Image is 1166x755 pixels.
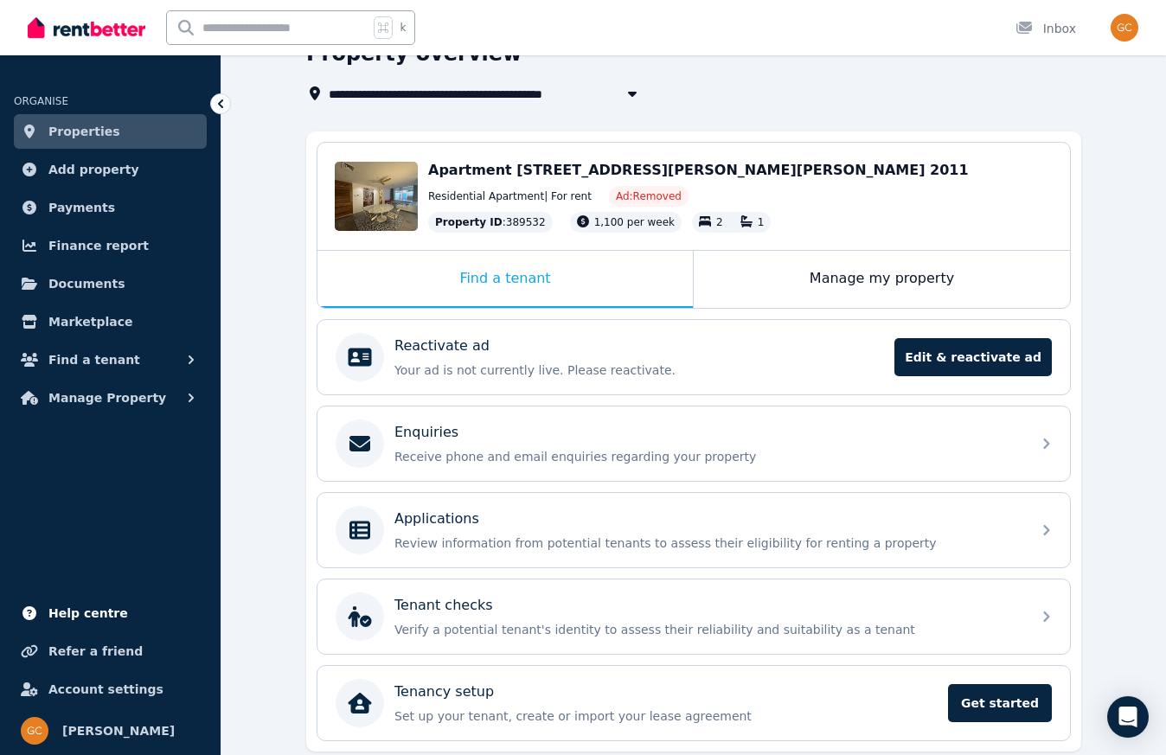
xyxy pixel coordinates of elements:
span: Apartment [STREET_ADDRESS][PERSON_NAME][PERSON_NAME] 2011 [428,162,969,178]
div: Open Intercom Messenger [1107,696,1149,738]
p: Review information from potential tenants to assess their eligibility for renting a property [394,534,1021,552]
a: Documents [14,266,207,301]
p: Receive phone and email enquiries regarding your property [394,448,1021,465]
a: Finance report [14,228,207,263]
span: Residential Apartment | For rent [428,189,592,203]
span: Account settings [48,679,163,700]
div: Find a tenant [317,251,693,308]
p: Applications [394,509,479,529]
span: Manage Property [48,387,166,408]
span: Add property [48,159,139,180]
span: Properties [48,121,120,142]
a: ApplicationsReview information from potential tenants to assess their eligibility for renting a p... [317,493,1070,567]
span: Ad: Removed [616,189,682,203]
a: Properties [14,114,207,149]
span: Property ID [435,215,503,229]
span: Payments [48,197,115,218]
p: Your ad is not currently live. Please reactivate. [394,362,884,379]
span: 2 [716,216,723,228]
p: Reactivate ad [394,336,490,356]
div: Manage my property [694,251,1070,308]
button: Manage Property [14,381,207,415]
a: Refer a friend [14,634,207,669]
p: Tenant checks [394,595,493,616]
span: Finance report [48,235,149,256]
p: Tenancy setup [394,681,494,702]
div: : 389532 [428,212,553,233]
span: 1 [758,216,765,228]
a: Account settings [14,672,207,707]
span: Get started [948,684,1052,722]
img: Gary Carsley [21,717,48,745]
span: Find a tenant [48,349,140,370]
span: ORGANISE [14,95,68,107]
p: Verify a potential tenant's identity to assess their reliability and suitability as a tenant [394,621,1021,638]
a: EnquiriesReceive phone and email enquiries regarding your property [317,406,1070,481]
span: Marketplace [48,311,132,332]
span: Documents [48,273,125,294]
span: 1,100 per week [594,216,675,228]
img: RentBetter [28,15,145,41]
a: Reactivate adYour ad is not currently live. Please reactivate.Edit & reactivate ad [317,320,1070,394]
span: Help centre [48,603,128,624]
div: Inbox [1015,20,1076,37]
span: Refer a friend [48,641,143,662]
p: Set up your tenant, create or import your lease agreement [394,707,938,725]
a: Payments [14,190,207,225]
a: Marketplace [14,304,207,339]
img: Gary Carsley [1111,14,1138,42]
button: Find a tenant [14,342,207,377]
p: Enquiries [394,422,458,443]
span: Edit & reactivate ad [894,338,1052,376]
a: Help centre [14,596,207,630]
a: Add property [14,152,207,187]
span: [PERSON_NAME] [62,720,175,741]
a: Tenant checksVerify a potential tenant's identity to assess their reliability and suitability as ... [317,579,1070,654]
a: Tenancy setupSet up your tenant, create or import your lease agreementGet started [317,666,1070,740]
span: k [400,21,406,35]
